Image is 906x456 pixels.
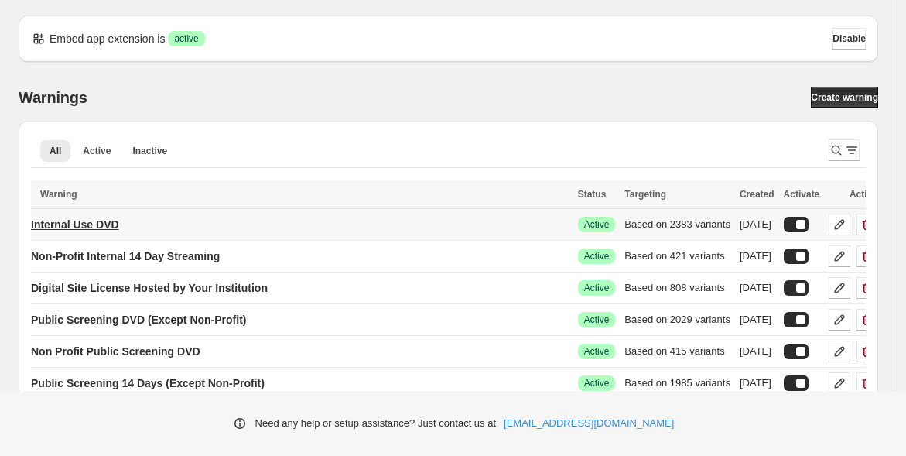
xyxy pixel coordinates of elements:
[83,145,111,157] span: Active
[31,344,200,359] p: Non Profit Public Screening DVD
[19,88,87,107] h2: Warnings
[50,31,165,46] p: Embed app extension is
[504,416,674,431] a: [EMAIL_ADDRESS][DOMAIN_NAME]
[584,282,610,294] span: Active
[132,145,167,157] span: Inactive
[584,314,610,326] span: Active
[624,249,730,264] div: Based on 421 variants
[740,249,774,264] div: [DATE]
[31,371,265,396] a: Public Screening 14 Days (Except Non-Profit)
[174,33,198,45] span: active
[31,375,265,391] p: Public Screening 14 Days (Except Non-Profit)
[740,344,774,359] div: [DATE]
[584,218,610,231] span: Active
[584,345,610,358] span: Active
[740,312,774,327] div: [DATE]
[31,339,200,364] a: Non Profit Public Screening DVD
[832,33,866,45] span: Disable
[584,377,610,389] span: Active
[31,217,119,232] p: Internal Use DVD
[624,375,730,391] div: Based on 1985 variants
[740,189,774,200] span: Created
[31,276,268,300] a: Digital Site License Hosted by Your Institution
[811,87,878,108] a: Create warning
[584,250,610,262] span: Active
[624,217,730,232] div: Based on 2383 variants
[740,375,774,391] div: [DATE]
[624,189,666,200] span: Targeting
[832,28,866,50] button: Disable
[31,244,220,269] a: Non-Profit Internal 14 Day Streaming
[740,280,774,296] div: [DATE]
[31,280,268,296] p: Digital Site License Hosted by Your Institution
[624,344,730,359] div: Based on 415 variants
[624,280,730,296] div: Based on 808 variants
[40,189,77,200] span: Warning
[784,189,820,200] span: Activate
[578,189,607,200] span: Status
[740,217,774,232] div: [DATE]
[31,249,220,264] p: Non-Profit Internal 14 Day Streaming
[31,307,246,332] a: Public Screening DVD (Except Non-Profit)
[850,189,878,200] span: Action
[624,312,730,327] div: Based on 2029 variants
[829,139,860,161] button: Search and filter results
[50,145,61,157] span: All
[811,91,878,104] span: Create warning
[31,312,246,327] p: Public Screening DVD (Except Non-Profit)
[31,212,119,237] a: Internal Use DVD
